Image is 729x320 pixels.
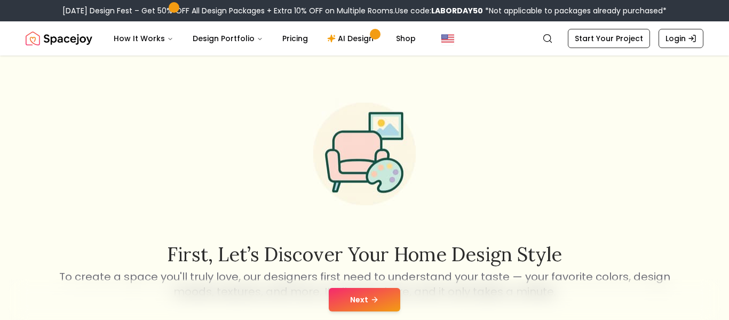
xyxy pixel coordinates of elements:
h2: First, let’s discover your home design style [57,244,672,265]
span: Use code: [395,5,483,16]
p: To create a space you'll truly love, our designers first need to understand your taste — your fav... [57,269,672,299]
button: How It Works [105,28,182,49]
a: Pricing [274,28,316,49]
div: [DATE] Design Fest – Get 50% OFF All Design Packages + Extra 10% OFF on Multiple Rooms. [62,5,667,16]
a: Spacejoy [26,28,92,49]
a: Login [659,29,703,48]
nav: Main [105,28,424,49]
a: Start Your Project [568,29,650,48]
a: AI Design [319,28,385,49]
img: Start Style Quiz Illustration [296,85,433,222]
b: LABORDAY50 [431,5,483,16]
nav: Global [26,21,703,56]
a: Shop [387,28,424,49]
img: Spacejoy Logo [26,28,92,49]
button: Next [329,288,400,311]
img: United States [441,32,454,45]
button: Design Portfolio [184,28,272,49]
span: *Not applicable to packages already purchased* [483,5,667,16]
